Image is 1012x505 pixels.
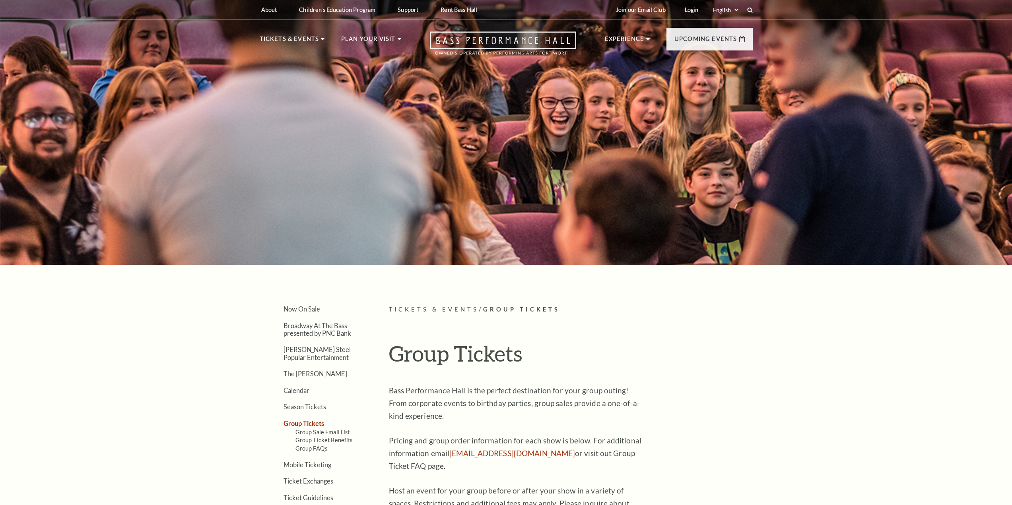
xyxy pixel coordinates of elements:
p: Tickets & Events [260,34,319,48]
a: The [PERSON_NAME] [284,370,347,377]
a: Ticket Exchanges [284,477,333,485]
p: Children's Education Program [299,6,375,13]
h1: Group Tickets [389,341,753,373]
a: Broadway At The Bass presented by PNC Bank [284,322,351,337]
p: Support [398,6,418,13]
a: Group Tickets [284,420,324,427]
p: Plan Your Visit [341,34,396,48]
p: Rent Bass Hall [441,6,477,13]
a: Group Sale Email List [295,429,350,435]
a: [PERSON_NAME] Steel Popular Entertainment [284,346,351,361]
a: Ticket Guidelines [284,494,333,501]
a: [EMAIL_ADDRESS][DOMAIN_NAME] [449,449,575,458]
p: Bass Performance Hall is the perfect destination for your group outing! From corporate events to ... [389,384,647,422]
a: Calendar [284,387,309,394]
span: Pricing and group order information for each show is below. For additional information email or v... [389,436,641,470]
p: About [261,6,277,13]
span: Group Tickets [483,306,560,313]
span: Tickets & Events [389,306,479,313]
a: Group FAQs [295,445,327,452]
a: Group Ticket Benefits [295,437,353,443]
select: Select: [711,6,740,14]
p: / [389,305,753,315]
p: Experience [605,34,645,48]
a: Mobile Ticketing [284,461,331,468]
p: Upcoming Events [674,34,737,48]
a: Now On Sale [284,305,320,313]
a: Season Tickets [284,403,326,410]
